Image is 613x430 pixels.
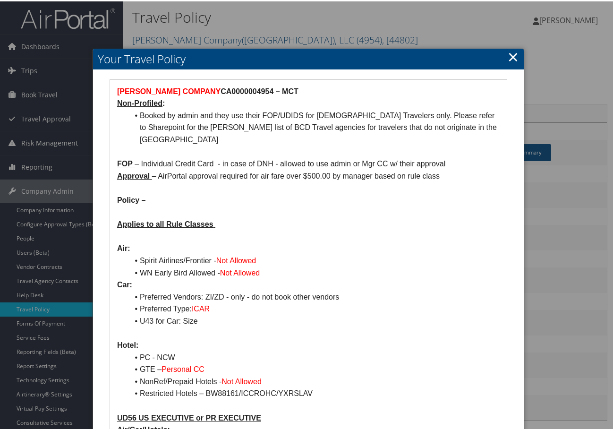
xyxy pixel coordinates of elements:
strong: [PERSON_NAME] COMPANY [117,86,221,94]
span: ICAR [192,303,210,311]
span: Not Allowed [220,267,260,275]
span: Not Allowed [216,255,256,263]
li: Spirit Airlines/Frontier - [128,253,500,266]
u: UD56 US EXECUTIVE or PR EXECUTIVE [117,413,261,421]
u: FOP [117,158,133,166]
p: – Individual Credit Card - in case of DNH - allowed to use admin or Mgr CC w/ their approval [117,156,500,169]
strong: : [117,98,165,106]
li: PC - NCW [128,350,500,362]
li: Booked by admin and they use their FOP/UDIDS for [DEMOGRAPHIC_DATA] Travelers only. Please refer ... [128,108,500,145]
strong: Car: [117,279,132,287]
span: Personal CC [162,364,204,372]
li: Preferred Type: [128,301,500,314]
a: Close [508,46,519,65]
strong: CA0000004954 – MCT [221,86,298,94]
li: GTE – [128,362,500,374]
u: Non-Profiled [117,98,162,106]
strong: Policy – [117,195,145,203]
span: Not Allowed [221,376,262,384]
li: U43 for Car: Size [128,314,500,326]
p: – AirPortal approval required for air fare over $500.00 by manager based on rule class [117,169,500,181]
li: WN Early Bird Allowed - [128,266,500,278]
u: Applies to all Rule Classes [117,219,213,227]
h2: Your Travel Policy [93,47,524,68]
li: NonRef/Prepaid Hotels - [128,374,500,387]
li: Restricted Hotels – BW88161/ICCROHC/YXRSLAV [128,386,500,398]
li: Preferred Vendors: ZI/ZD - only - do not book other vendors [128,290,500,302]
strong: Air: [117,243,130,251]
u: Approval [117,171,150,179]
strong: Hotel: [117,340,138,348]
